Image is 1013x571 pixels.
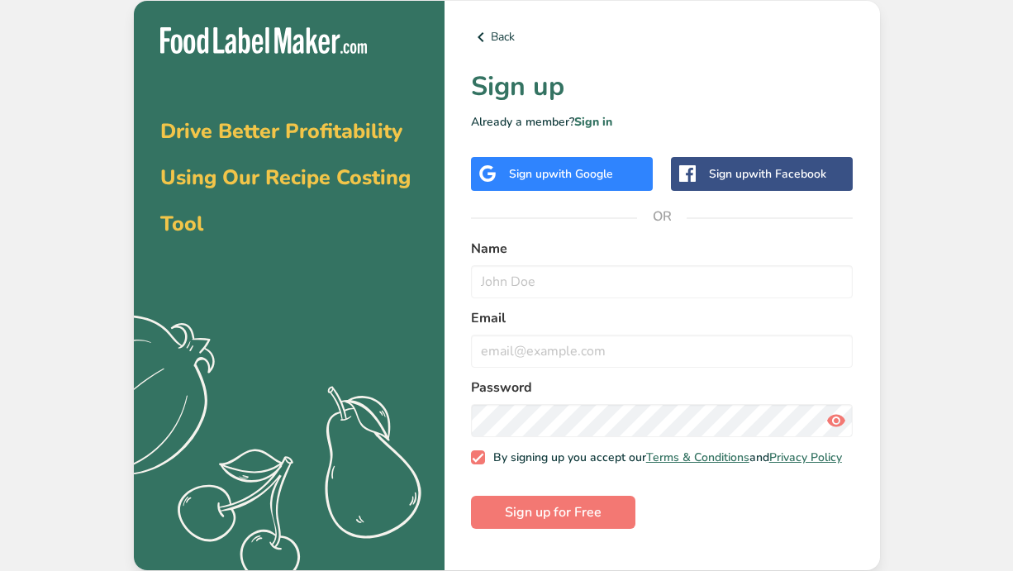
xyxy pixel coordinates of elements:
span: with Facebook [749,166,826,182]
span: with Google [549,166,613,182]
div: Sign up [509,165,613,183]
h1: Sign up [471,67,854,107]
label: Name [471,239,854,259]
label: Email [471,308,854,328]
input: John Doe [471,265,854,298]
button: Sign up for Free [471,496,635,529]
img: Food Label Maker [160,27,367,55]
a: Sign in [574,114,612,130]
span: OR [637,192,687,241]
a: Back [471,27,854,47]
input: email@example.com [471,335,854,368]
a: Terms & Conditions [646,450,749,465]
div: Sign up [709,165,826,183]
span: By signing up you accept our and [485,450,842,465]
p: Already a member? [471,113,854,131]
label: Password [471,378,854,397]
a: Privacy Policy [769,450,842,465]
span: Sign up for Free [505,502,602,522]
span: Drive Better Profitability Using Our Recipe Costing Tool [160,117,411,238]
